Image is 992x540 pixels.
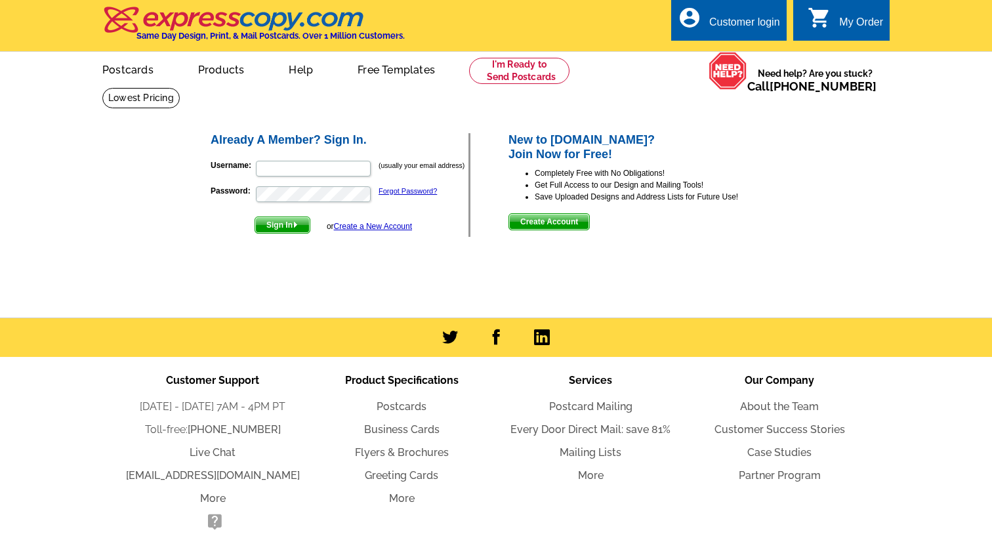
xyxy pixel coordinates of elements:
a: Create a New Account [334,222,412,231]
img: button-next-arrow-white.png [293,222,299,228]
li: Save Uploaded Designs and Address Lists for Future Use! [535,191,783,203]
a: Live Chat [190,446,236,459]
a: [PHONE_NUMBER] [770,79,877,93]
a: Postcard Mailing [549,400,632,413]
button: Sign In [255,217,310,234]
li: Completely Free with No Obligations! [535,167,783,179]
a: Same Day Design, Print, & Mail Postcards. Over 1 Million Customers. [102,16,405,41]
span: Product Specifications [345,374,459,386]
span: Our Company [745,374,814,386]
a: Partner Program [739,469,821,482]
a: Mailing Lists [560,446,621,459]
a: Customer Success Stories [714,423,845,436]
a: Greeting Cards [365,469,438,482]
a: Forgot Password? [379,187,437,195]
a: Flyers & Brochures [355,446,449,459]
h2: New to [DOMAIN_NAME]? Join Now for Free! [508,133,783,161]
a: More [578,469,604,482]
span: Services [569,374,612,386]
span: Customer Support [166,374,259,386]
span: Create Account [509,214,589,230]
label: Password: [211,185,255,197]
a: Help [268,53,334,84]
li: [DATE] - [DATE] 7AM - 4PM PT [118,399,307,415]
a: Case Studies [747,446,812,459]
span: Call [747,79,877,93]
a: account_circle Customer login [678,14,780,31]
i: shopping_cart [808,6,831,30]
a: Postcards [377,400,426,413]
i: account_circle [678,6,701,30]
a: Postcards [81,53,175,84]
h2: Already A Member? Sign In. [211,133,468,148]
small: (usually your email address) [379,161,465,169]
a: Business Cards [364,423,440,436]
span: Need help? Are you stuck? [747,67,883,93]
div: Customer login [709,16,780,35]
span: Sign In [255,217,310,233]
div: or [327,220,412,232]
a: More [389,492,415,505]
a: Every Door Direct Mail: save 81% [510,423,671,436]
li: Toll-free: [118,422,307,438]
a: shopping_cart My Order [808,14,883,31]
div: My Order [839,16,883,35]
a: Products [177,53,266,84]
li: Get Full Access to our Design and Mailing Tools! [535,179,783,191]
h4: Same Day Design, Print, & Mail Postcards. Over 1 Million Customers. [136,31,405,41]
img: help [709,52,747,90]
a: [EMAIL_ADDRESS][DOMAIN_NAME] [126,469,300,482]
label: Username: [211,159,255,171]
a: [PHONE_NUMBER] [188,423,281,436]
a: Free Templates [337,53,456,84]
button: Create Account [508,213,590,230]
a: More [200,492,226,505]
a: About the Team [740,400,819,413]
